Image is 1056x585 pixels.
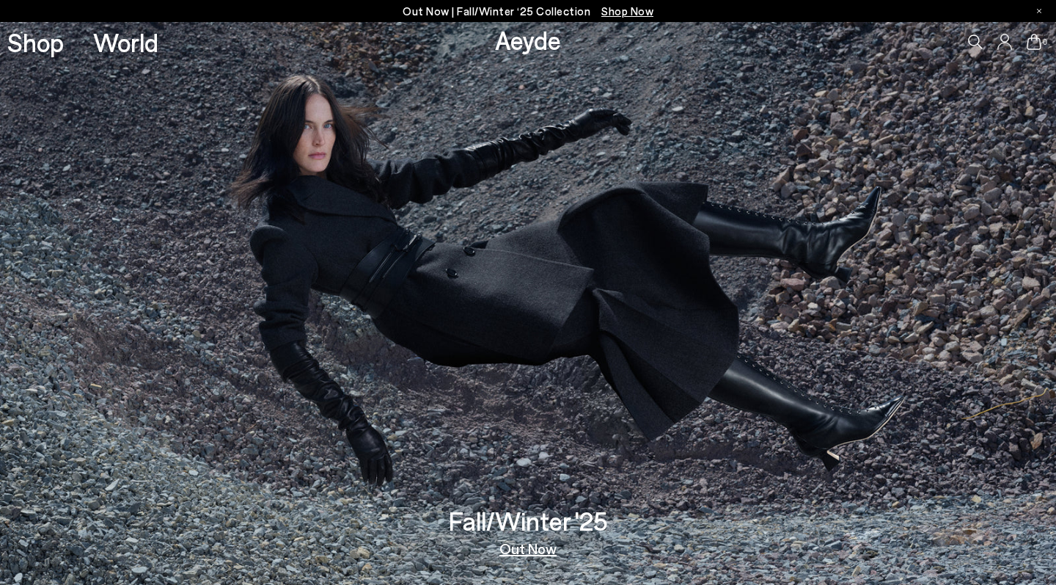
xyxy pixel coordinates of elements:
[7,29,64,55] a: Shop
[495,24,561,55] a: Aeyde
[449,508,608,534] h3: Fall/Winter '25
[93,29,158,55] a: World
[1027,34,1041,50] a: 0
[499,541,557,556] a: Out Now
[403,2,653,21] p: Out Now | Fall/Winter ‘25 Collection
[601,4,653,18] span: Navigate to /collections/new-in
[1041,38,1049,46] span: 0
